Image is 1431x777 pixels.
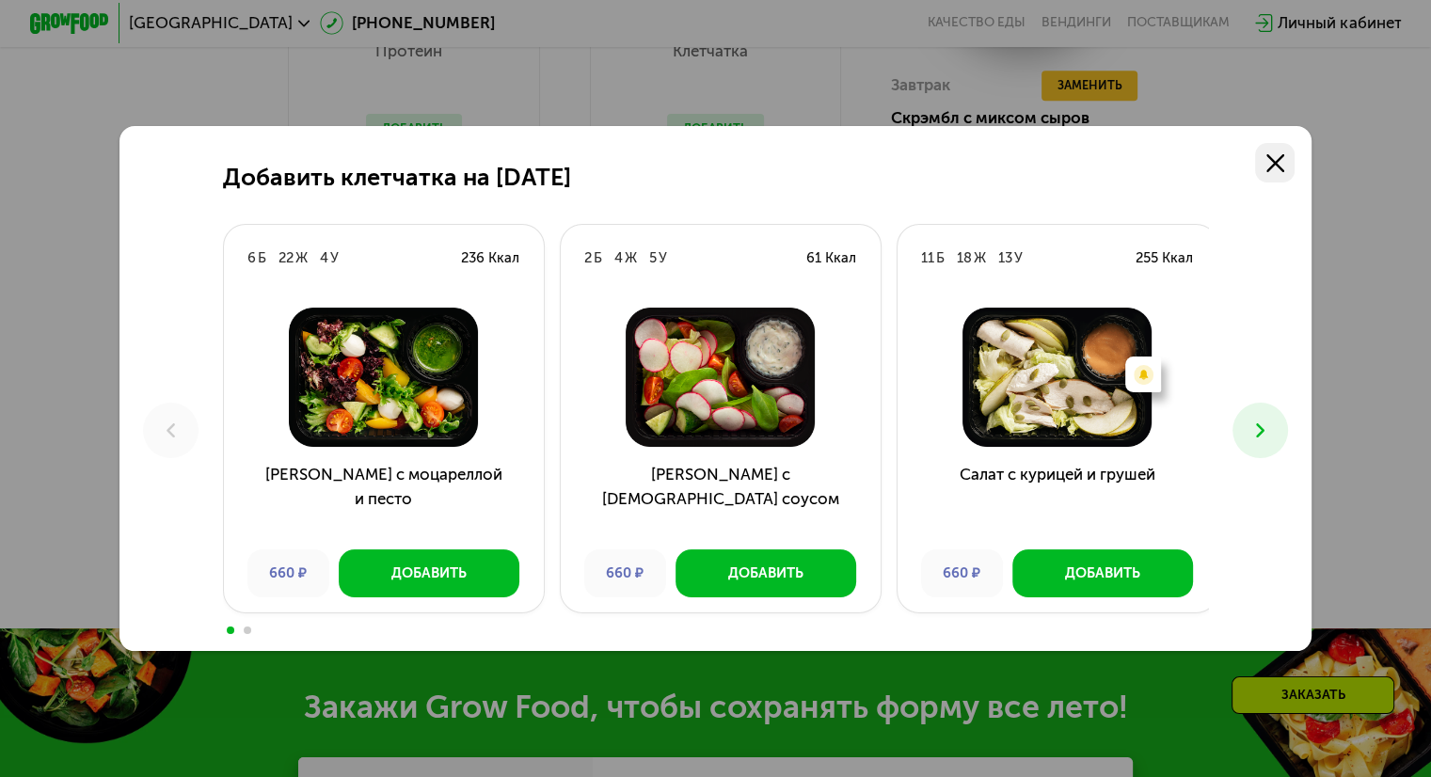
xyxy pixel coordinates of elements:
[676,549,856,597] button: Добавить
[974,248,986,268] div: Ж
[584,549,666,597] div: 660 ₽
[998,248,1012,268] div: 13
[258,248,266,268] div: Б
[278,248,294,268] div: 22
[728,563,803,583] div: Добавить
[1065,563,1140,583] div: Добавить
[320,248,328,268] div: 4
[806,248,856,268] div: 61 Ккал
[247,248,256,268] div: 6
[614,248,623,268] div: 4
[584,248,592,268] div: 2
[921,549,1003,597] div: 660 ₽
[594,248,602,268] div: Б
[957,248,972,268] div: 18
[561,463,881,534] h3: [PERSON_NAME] с [DEMOGRAPHIC_DATA] соусом
[625,248,637,268] div: Ж
[659,248,667,268] div: У
[1136,248,1193,268] div: 255 Ккал
[330,248,339,268] div: У
[339,549,519,597] button: Добавить
[1012,549,1193,597] button: Добавить
[921,248,934,268] div: 11
[391,563,467,583] div: Добавить
[461,248,519,268] div: 236 Ккал
[898,463,1217,534] h3: Салат с курицей и грушей
[936,248,945,268] div: Б
[295,248,308,268] div: Ж
[576,308,864,447] img: Салат с греческим соусом
[913,308,1200,447] img: Салат с курицей и грушей
[224,463,544,534] h3: [PERSON_NAME] с моцареллой и песто
[223,164,571,192] h2: Добавить клетчатка на [DATE]
[649,248,657,268] div: 5
[247,549,329,597] div: 660 ₽
[239,308,527,447] img: Салат с моцареллой и песто
[1014,248,1023,268] div: У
